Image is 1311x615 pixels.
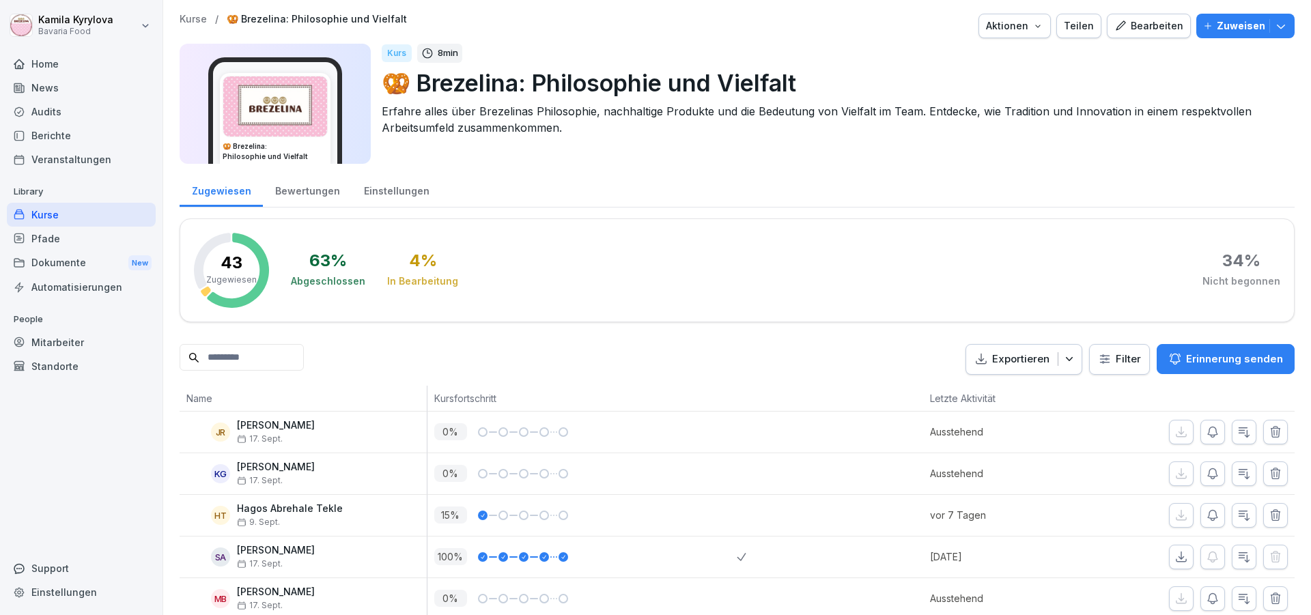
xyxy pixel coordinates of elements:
div: JR [211,423,230,442]
p: Zugewiesen [206,274,257,286]
a: Kurse [7,203,156,227]
a: Pfade [7,227,156,251]
p: 0 % [434,465,467,482]
a: Mitarbeiter [7,330,156,354]
button: Exportieren [965,344,1082,375]
p: 0 % [434,590,467,607]
p: [PERSON_NAME] [237,545,315,556]
button: Filter [1090,345,1149,374]
a: Einstellungen [7,580,156,604]
p: Erinnerung senden [1186,352,1283,367]
div: 34 % [1222,253,1260,269]
div: MB [211,589,230,608]
div: New [128,255,152,271]
a: Veranstaltungen [7,147,156,171]
p: 100 % [434,548,467,565]
a: 🥨 Brezelina: Philosophie und Vielfalt [227,14,407,25]
button: Zuweisen [1196,14,1295,38]
span: 9. Sept. [237,517,280,527]
a: Kurse [180,14,207,25]
button: Bearbeiten [1107,14,1191,38]
div: Support [7,556,156,580]
div: 63 % [309,253,347,269]
span: 17. Sept. [237,559,283,569]
p: 0 % [434,423,467,440]
div: In Bearbeitung [387,274,458,288]
div: Bearbeiten [1114,18,1183,33]
p: [PERSON_NAME] [237,461,315,473]
div: Dokumente [7,251,156,276]
p: 🥨 Brezelina: Philosophie und Vielfalt [382,66,1284,100]
a: Berichte [7,124,156,147]
p: Kamila Kyrylova [38,14,113,26]
a: Zugewiesen [180,172,263,207]
a: Home [7,52,156,76]
p: Zuweisen [1217,18,1265,33]
h3: 🥨 Brezelina: Philosophie und Vielfalt [223,141,328,162]
p: Kursfortschritt [434,391,731,405]
p: Ausstehend [930,425,1078,439]
p: Hagos Abrehale Tekle [237,503,343,515]
div: Kurs [382,44,412,62]
p: Bavaria Food [38,27,113,36]
div: Abgeschlossen [291,274,365,288]
div: HT [211,506,230,525]
a: Bewertungen [263,172,352,207]
a: Audits [7,100,156,124]
p: / [215,14,218,25]
a: News [7,76,156,100]
p: Erfahre alles über Brezelinas Philosophie, nachhaltige Produkte und die Bedeutung von Vielfalt im... [382,103,1284,136]
p: Letzte Aktivität [930,391,1071,405]
button: Aktionen [978,14,1051,38]
div: Nicht begonnen [1202,274,1280,288]
p: 15 % [434,506,467,524]
p: Library [7,181,156,203]
a: Einstellungen [352,172,441,207]
span: 17. Sept. [237,601,283,610]
div: Aktionen [986,18,1043,33]
div: SA [211,547,230,567]
p: [PERSON_NAME] [237,420,315,431]
div: 4 % [409,253,437,269]
p: People [7,309,156,330]
p: Ausstehend [930,591,1078,605]
span: 17. Sept. [237,476,283,485]
div: Teilen [1064,18,1094,33]
p: [PERSON_NAME] [237,586,315,598]
p: Name [186,391,420,405]
button: Teilen [1056,14,1101,38]
a: DokumenteNew [7,251,156,276]
img: fkzffi32ddptk8ye5fwms4as.png [223,76,327,137]
div: Filter [1098,352,1141,366]
p: [DATE] [930,549,1078,564]
p: 43 [221,255,242,271]
p: 8 min [438,46,458,60]
span: 17. Sept. [237,434,283,444]
div: KG [211,464,230,483]
a: Standorte [7,354,156,378]
p: Ausstehend [930,466,1078,481]
button: Erinnerung senden [1157,344,1295,374]
a: Automatisierungen [7,275,156,299]
p: Exportieren [992,352,1049,367]
p: vor 7 Tagen [930,508,1078,522]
